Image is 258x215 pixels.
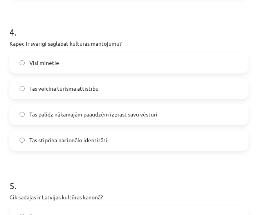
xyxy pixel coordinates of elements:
[9,39,249,48] p: Kāpēc ir svarīgi saglabāt kultūras mantojumu?
[29,136,107,144] span: Tas stiprina nacionālo identitāti
[20,138,25,143] input: Tas stiprina nacionālo identitāti
[9,193,249,201] p: Cik sadaļas ir Latvijas kultūras kanonā?
[20,60,25,65] input: Visi minētie
[29,59,59,67] span: Visi minētie
[29,110,157,118] span: Tas palīdz nākamajām paaudzēm izprast savu vēsturi
[29,84,99,93] span: Tas veicina tūrisma attīstību
[9,167,249,191] h1: 5 .
[20,86,25,91] input: Tas veicina tūrisma attīstību
[9,13,249,37] h1: 4 .
[20,112,25,117] input: Tas palīdz nākamajām paaudzēm izprast savu vēsturi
